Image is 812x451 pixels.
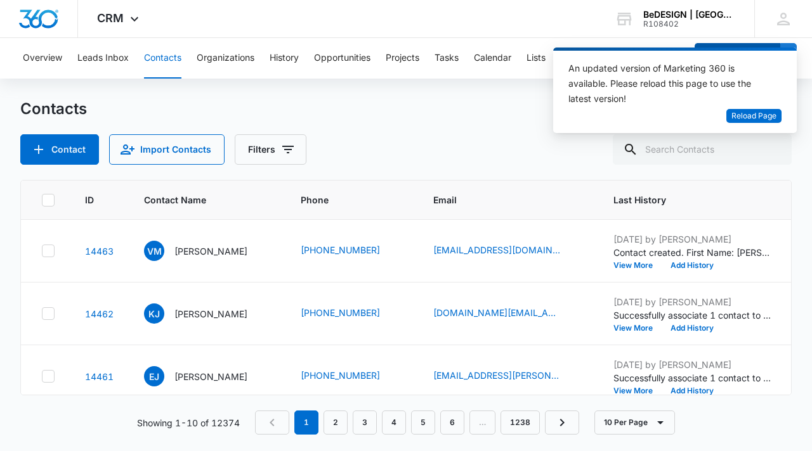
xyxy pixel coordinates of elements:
[301,369,380,382] a: [PHONE_NUMBER]
[613,134,792,165] input: Search Contacts
[144,303,270,324] div: Contact Name - Kathy Jacomini Masterson - Select to Edit Field
[301,243,403,258] div: Phone - (713) 875-7161 - Select to Edit Field
[174,245,247,258] p: [PERSON_NAME]
[85,308,114,319] a: Navigate to contact details page for Kathy Jacomini Masterson
[301,193,384,206] span: Phone
[301,369,403,384] div: Phone - (281) 743-5100 - Select to Edit Field
[294,410,318,435] em: 1
[137,416,240,429] p: Showing 1-10 of 12374
[433,306,560,319] a: [DOMAIN_NAME][EMAIL_ADDRESS][DOMAIN_NAME]
[662,324,723,332] button: Add History
[197,38,254,79] button: Organizations
[662,262,723,269] button: Add History
[613,371,772,384] p: Successfully associate 1 contact to "KJM Design" Organization.
[301,306,403,321] div: Phone - (713) 725-2177 - Select to Edit Field
[144,366,164,386] span: EJ
[613,387,662,395] button: View More
[643,20,736,29] div: account id
[433,243,583,258] div: Email - lancemiller@mac.com - Select to Edit Field
[301,243,380,257] a: [PHONE_NUMBER]
[613,246,772,259] p: Contact created. First Name: [PERSON_NAME] Last Name: [PERSON_NAME] Phone: [PHONE_NUMBER] Email: ...
[440,410,464,435] a: Page 6
[411,410,435,435] a: Page 5
[144,38,181,79] button: Contacts
[235,134,306,165] button: Filters
[613,358,772,371] p: [DATE] by [PERSON_NAME]
[85,193,95,206] span: ID
[501,410,540,435] a: Page 1238
[97,11,124,25] span: CRM
[613,262,662,269] button: View More
[144,366,270,386] div: Contact Name - Elizabeth James - Select to Edit Field
[353,410,377,435] a: Page 3
[474,38,511,79] button: Calendar
[433,243,560,257] a: [EMAIL_ADDRESS][DOMAIN_NAME]
[613,308,772,322] p: Successfully associate 1 contact to "KJM Design" Organization.
[613,324,662,332] button: View More
[527,38,546,79] button: Lists
[613,193,754,206] span: Last History
[144,241,270,261] div: Contact Name - Vesna Miller - Select to Edit Field
[568,61,766,106] div: An updated version of Marketing 360 is available. Please reload this page to use the latest version!
[255,410,579,435] nav: Pagination
[726,109,782,124] button: Reload Page
[144,303,164,324] span: KJ
[545,410,579,435] a: Next Page
[594,410,675,435] button: 10 Per Page
[270,38,299,79] button: History
[561,38,593,79] button: Reports
[731,110,776,122] span: Reload Page
[613,232,772,246] p: [DATE] by [PERSON_NAME]
[314,38,370,79] button: Opportunities
[695,43,780,73] button: Add Contact
[20,99,87,118] h1: Contacts
[20,134,99,165] button: Add Contact
[662,387,723,395] button: Add History
[109,134,225,165] button: Import Contacts
[643,10,736,20] div: account name
[174,307,247,321] p: [PERSON_NAME]
[382,410,406,435] a: Page 4
[608,38,643,79] button: Settings
[386,38,419,79] button: Projects
[144,193,252,206] span: Contact Name
[144,241,164,261] span: VM
[433,369,583,384] div: Email - ejames.ida@gmail.com - Select to Edit Field
[85,246,114,257] a: Navigate to contact details page for Vesna Miller
[324,410,348,435] a: Page 2
[174,370,247,383] p: [PERSON_NAME]
[613,295,772,308] p: [DATE] by [PERSON_NAME]
[433,193,565,206] span: Email
[433,369,560,382] a: [EMAIL_ADDRESS][PERSON_NAME][DOMAIN_NAME]
[301,306,380,319] a: [PHONE_NUMBER]
[435,38,459,79] button: Tasks
[23,38,62,79] button: Overview
[77,38,129,79] button: Leads Inbox
[85,371,114,382] a: Navigate to contact details page for Elizabeth James
[433,306,583,321] div: Email - kjm.design@comcast.net - Select to Edit Field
